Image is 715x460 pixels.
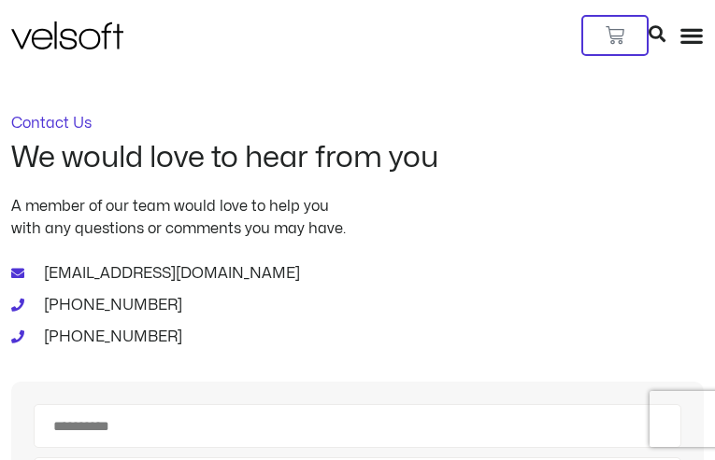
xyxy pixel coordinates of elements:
[11,21,123,49] img: Velsoft Training Materials
[11,195,704,240] p: A member of our team would love to help you with any questions or comments you may have.
[11,116,704,131] p: Contact Us
[11,262,704,285] a: [EMAIL_ADDRESS][DOMAIN_NAME]
[39,294,182,316] span: [PHONE_NUMBER]
[39,326,182,348] span: [PHONE_NUMBER]
[11,142,704,174] h2: We would love to hear from you
[39,262,300,285] span: [EMAIL_ADDRESS][DOMAIN_NAME]
[679,23,704,48] div: Menu Toggle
